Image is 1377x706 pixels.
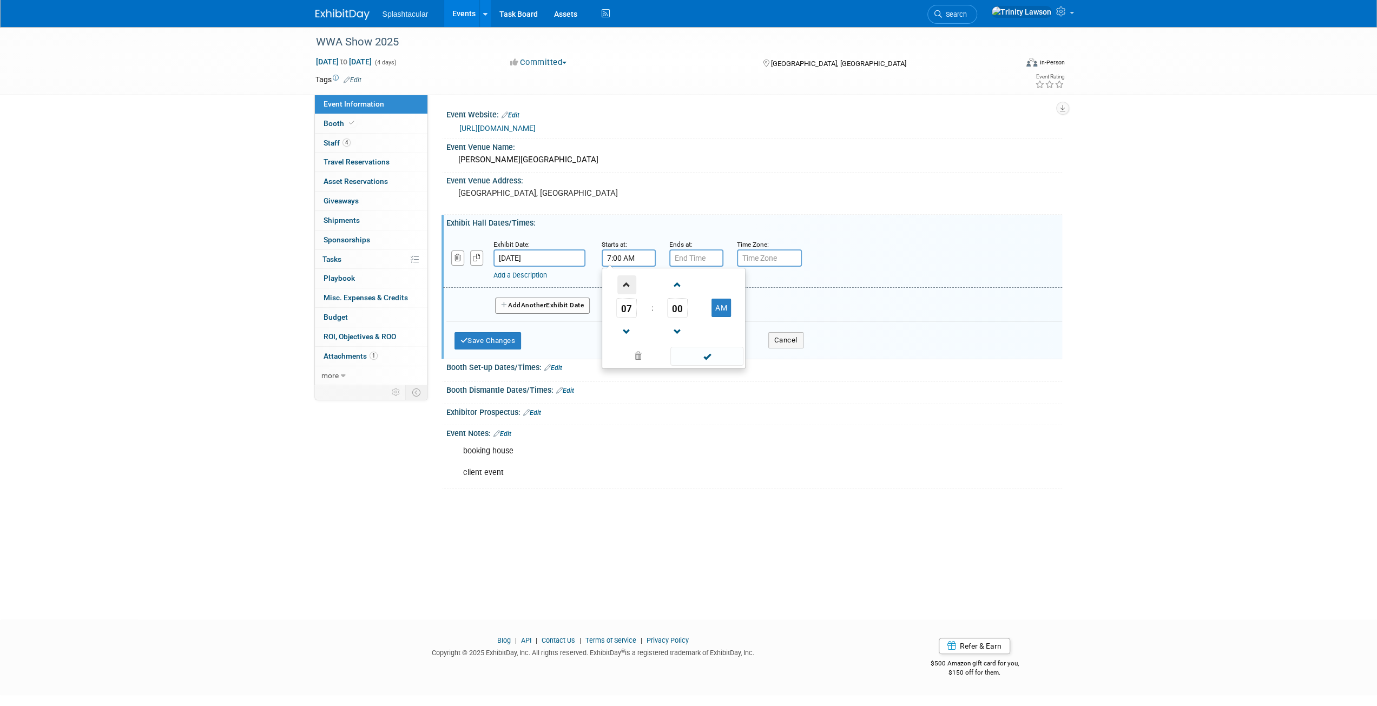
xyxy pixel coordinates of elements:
[315,172,427,191] a: Asset Reservations
[387,385,406,399] td: Personalize Event Tab Strip
[370,352,378,360] span: 1
[324,100,384,108] span: Event Information
[446,359,1062,373] div: Booth Set-up Dates/Times:
[459,124,536,133] a: [URL][DOMAIN_NAME]
[446,382,1062,396] div: Booth Dismantle Dates/Times:
[446,173,1062,186] div: Event Venue Address:
[556,387,574,394] a: Edit
[737,241,769,248] small: Time Zone:
[322,255,341,263] span: Tasks
[647,636,689,644] a: Privacy Policy
[585,636,636,644] a: Terms of Service
[669,349,744,365] a: Done
[312,32,1001,52] div: WWA Show 2025
[542,636,575,644] a: Contact Us
[321,371,339,380] span: more
[324,196,359,205] span: Giveaways
[1026,58,1037,67] img: Format-Inperson.png
[1039,58,1064,67] div: In-Person
[324,332,396,341] span: ROI, Objectives & ROO
[953,56,1065,72] div: Event Format
[493,271,547,279] a: Add a Description
[669,241,693,248] small: Ends at:
[521,301,546,309] span: Another
[649,298,655,318] td: :
[616,298,637,318] span: Pick Hour
[324,177,388,186] span: Asset Reservations
[315,153,427,171] a: Travel Reservations
[521,636,531,644] a: API
[602,249,656,267] input: Start Time
[667,298,688,318] span: Pick Minute
[512,636,519,644] span: |
[315,250,427,269] a: Tasks
[667,270,688,298] a: Increment Minute
[927,5,977,24] a: Search
[454,151,1054,168] div: [PERSON_NAME][GEOGRAPHIC_DATA]
[887,652,1062,677] div: $500 Amazon gift card for you,
[621,648,625,654] sup: ®
[315,192,427,210] a: Giveaways
[768,332,803,348] button: Cancel
[315,347,427,366] a: Attachments1
[497,636,511,644] a: Blog
[737,249,802,267] input: Time Zone
[374,59,397,66] span: (4 days)
[616,270,637,298] a: Increment Hour
[446,139,1062,153] div: Event Venue Name:
[502,111,519,119] a: Edit
[315,269,427,288] a: Playbook
[669,249,723,267] input: End Time
[446,215,1062,228] div: Exhibit Hall Dates/Times:
[315,288,427,307] a: Misc. Expenses & Credits
[324,138,351,147] span: Staff
[405,385,427,399] td: Toggle Event Tabs
[604,349,671,364] a: Clear selection
[324,235,370,244] span: Sponsorships
[577,636,584,644] span: |
[493,241,530,248] small: Exhibit Date:
[495,298,590,314] button: AddAnotherExhibit Date
[711,299,731,317] button: AM
[887,668,1062,677] div: $150 off for them.
[339,57,349,66] span: to
[454,332,522,349] button: Save Changes
[602,241,627,248] small: Starts at:
[506,57,571,68] button: Committed
[315,230,427,249] a: Sponsorships
[324,352,378,360] span: Attachments
[315,57,372,67] span: [DATE] [DATE]
[315,645,872,658] div: Copyright © 2025 ExhibitDay, Inc. All rights reserved. ExhibitDay is a registered trademark of Ex...
[324,216,360,225] span: Shipments
[446,425,1062,439] div: Event Notes:
[315,114,427,133] a: Booth
[667,318,688,345] a: Decrement Minute
[315,134,427,153] a: Staff4
[315,327,427,346] a: ROI, Objectives & ROO
[315,308,427,327] a: Budget
[324,313,348,321] span: Budget
[991,6,1052,18] img: Trinity Lawson
[342,138,351,147] span: 4
[324,274,355,282] span: Playbook
[533,636,540,644] span: |
[771,60,906,68] span: [GEOGRAPHIC_DATA], [GEOGRAPHIC_DATA]
[1035,74,1064,80] div: Event Rating
[942,10,967,18] span: Search
[523,409,541,417] a: Edit
[493,430,511,438] a: Edit
[939,638,1010,654] a: Refer & Earn
[383,10,429,18] span: Splashtacular
[324,293,408,302] span: Misc. Expenses & Credits
[315,366,427,385] a: more
[324,119,357,128] span: Booth
[638,636,645,644] span: |
[616,318,637,345] a: Decrement Hour
[349,120,354,126] i: Booth reservation complete
[446,404,1062,418] div: Exhibitor Prospectus:
[324,157,390,166] span: Travel Reservations
[446,107,1062,121] div: Event Website:
[456,440,943,484] div: booking house client event
[315,74,361,85] td: Tags
[315,211,427,230] a: Shipments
